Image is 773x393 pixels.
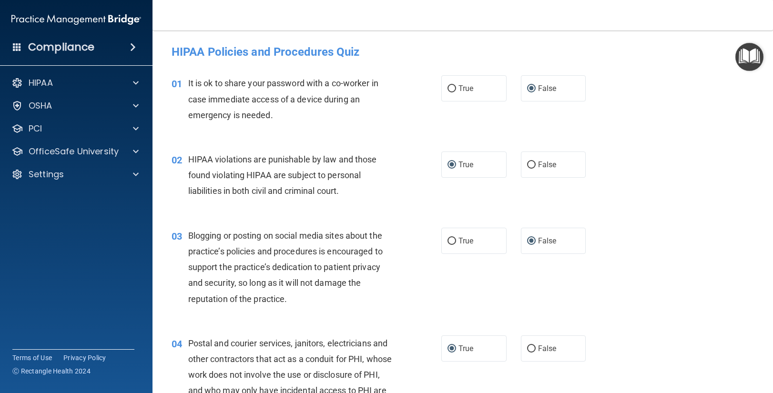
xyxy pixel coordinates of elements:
[172,78,182,90] span: 01
[538,236,557,245] span: False
[448,161,456,169] input: True
[172,231,182,242] span: 03
[11,169,139,180] a: Settings
[458,160,473,169] span: True
[188,78,378,120] span: It is ok to share your password with a co-worker in case immediate access of a device during an e...
[538,344,557,353] span: False
[11,10,141,29] img: PMB logo
[12,366,91,376] span: Ⓒ Rectangle Health 2024
[11,77,139,89] a: HIPAA
[29,169,64,180] p: Settings
[458,236,473,245] span: True
[11,146,139,157] a: OfficeSafe University
[172,154,182,166] span: 02
[172,338,182,350] span: 04
[29,123,42,134] p: PCI
[448,345,456,353] input: True
[11,123,139,134] a: PCI
[725,327,762,363] iframe: Drift Widget Chat Controller
[29,77,53,89] p: HIPAA
[172,46,754,58] h4: HIPAA Policies and Procedures Quiz
[448,85,456,92] input: True
[188,231,383,304] span: Blogging or posting on social media sites about the practice’s policies and procedures is encoura...
[11,100,139,111] a: OSHA
[12,353,52,363] a: Terms of Use
[188,154,377,196] span: HIPAA violations are punishable by law and those found violating HIPAA are subject to personal li...
[527,161,536,169] input: False
[538,84,557,93] span: False
[458,84,473,93] span: True
[538,160,557,169] span: False
[448,238,456,245] input: True
[735,43,763,71] button: Open Resource Center
[458,344,473,353] span: True
[28,40,94,54] h4: Compliance
[29,100,52,111] p: OSHA
[29,146,119,157] p: OfficeSafe University
[527,238,536,245] input: False
[63,353,106,363] a: Privacy Policy
[527,85,536,92] input: False
[527,345,536,353] input: False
